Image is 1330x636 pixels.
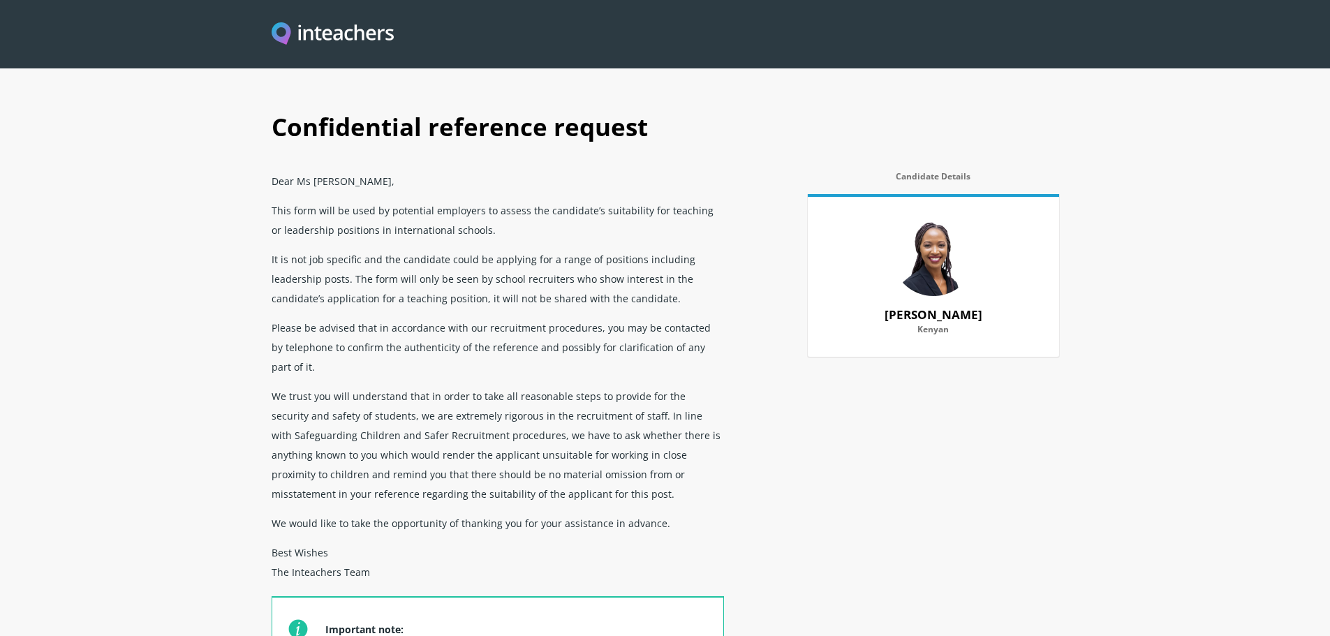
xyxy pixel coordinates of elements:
p: It is not job specific and the candidate could be applying for a range of positions including lea... [272,244,724,313]
a: Visit this site's homepage [272,22,394,47]
strong: Important note: [325,623,404,636]
img: Inteachers [272,22,394,47]
p: Dear Ms [PERSON_NAME], [272,166,724,195]
p: Best Wishes The Inteachers Team [272,538,724,596]
p: Please be advised that in accordance with our recruitment procedures, you may be contacted by tel... [272,313,724,381]
p: We trust you will understand that in order to take all reasonable steps to provide for the securi... [272,381,724,508]
label: Kenyan [825,325,1042,343]
p: We would like to take the opportunity of thanking you for your assistance in advance. [272,508,724,538]
label: Candidate Details [808,172,1059,190]
img: 79436 [892,212,975,296]
h1: Confidential reference request [272,98,1059,166]
strong: [PERSON_NAME] [885,306,982,323]
p: This form will be used by potential employers to assess the candidate’s suitability for teaching ... [272,195,724,244]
